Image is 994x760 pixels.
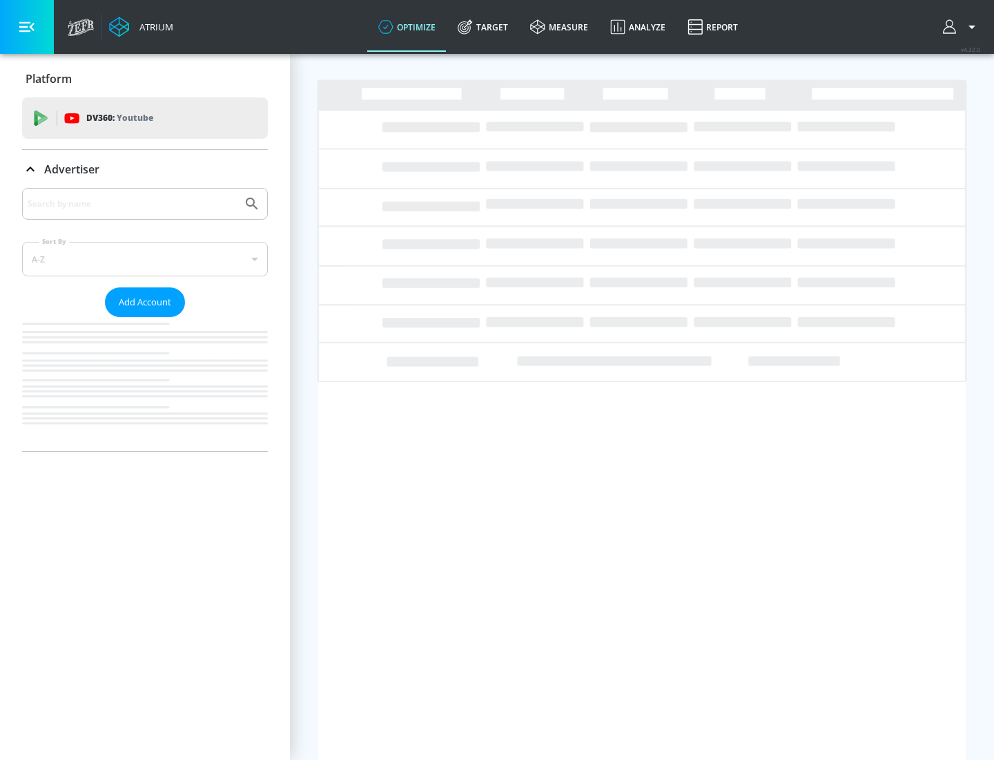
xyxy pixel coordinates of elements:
input: Search by name [28,195,237,213]
div: A-Z [22,242,268,276]
p: Advertiser [44,162,99,177]
div: Platform [22,59,268,98]
label: Sort By [39,237,69,246]
p: DV360: [86,111,153,126]
a: Report [676,2,749,52]
div: Advertiser [22,188,268,451]
a: Target [447,2,519,52]
p: Platform [26,71,72,86]
span: Add Account [119,294,171,310]
span: v 4.32.0 [961,46,980,53]
a: Atrium [109,17,173,37]
a: Analyze [599,2,676,52]
div: DV360: Youtube [22,97,268,139]
button: Add Account [105,287,185,317]
nav: list of Advertiser [22,317,268,451]
p: Youtube [117,111,153,125]
a: optimize [367,2,447,52]
a: measure [519,2,599,52]
div: Advertiser [22,150,268,189]
div: Atrium [134,21,173,33]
